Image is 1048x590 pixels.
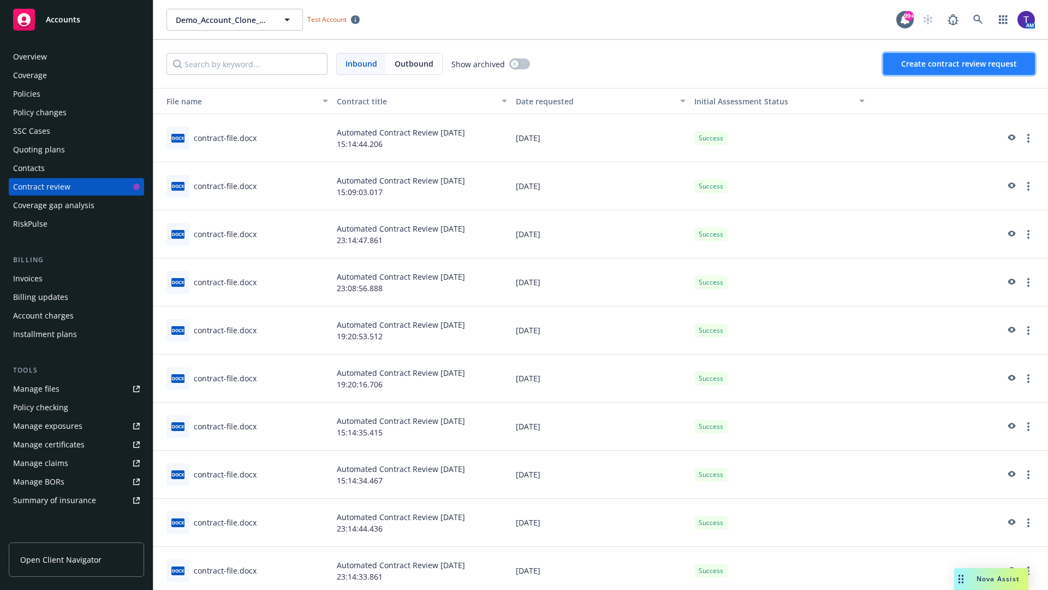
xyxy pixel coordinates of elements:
a: Invoices [9,270,144,287]
span: Demo_Account_Clone_QA_CR_Tests_Client [176,14,270,26]
span: docx [171,278,184,286]
div: contract-file.docx [194,180,257,192]
span: docx [171,518,184,527]
div: contract-file.docx [194,421,257,432]
span: Success [699,181,723,191]
span: Nova Assist [976,574,1020,583]
span: Outbound [386,54,442,74]
div: contract-file.docx [194,228,257,240]
span: Manage exposures [9,417,144,435]
a: Search [967,9,989,31]
a: preview [1004,132,1017,145]
span: Success [699,422,723,432]
div: Date requested [516,96,674,107]
span: Test Account [303,14,364,25]
span: docx [171,374,184,382]
span: Success [699,470,723,480]
div: contract-file.docx [194,517,257,528]
div: Automated Contract Review [DATE] 23:08:56.888 [332,258,511,306]
div: [DATE] [511,306,690,355]
button: Create contract review request [883,53,1035,75]
span: docx [171,470,184,479]
a: Policies [9,85,144,103]
div: Policies [13,85,40,103]
a: more [1022,372,1035,385]
div: [DATE] [511,355,690,403]
button: Demo_Account_Clone_QA_CR_Tests_Client [166,9,303,31]
span: Initial Assessment Status [694,96,788,107]
div: Manage files [13,380,59,398]
div: Contract title [337,96,495,107]
div: Manage exposures [13,417,82,435]
div: contract-file.docx [194,565,257,576]
div: Automated Contract Review [DATE] 19:20:53.512 [332,306,511,355]
a: Manage files [9,380,144,398]
span: Success [699,326,723,335]
span: Create contract review request [901,58,1017,69]
a: Quoting plans [9,141,144,158]
span: Show archived [451,58,505,70]
span: Success [699,518,723,528]
div: Policy checking [13,399,68,416]
div: [DATE] [511,210,690,258]
div: Billing [9,255,144,265]
span: Success [699,133,723,143]
div: Automated Contract Review [DATE] 15:14:34.467 [332,451,511,499]
div: Quoting plans [13,141,65,158]
div: Automated Contract Review [DATE] 23:14:44.436 [332,499,511,547]
div: contract-file.docx [194,373,257,384]
div: 99+ [904,11,914,21]
div: [DATE] [511,451,690,499]
a: more [1022,564,1035,577]
div: Installment plans [13,326,77,343]
div: Automated Contract Review [DATE] 15:14:44.206 [332,114,511,162]
span: Accounts [46,15,80,24]
div: [DATE] [511,403,690,451]
a: more [1022,420,1035,433]
button: Date requested [511,88,690,114]
span: docx [171,567,184,575]
div: SSC Cases [13,122,50,140]
span: docx [171,326,184,334]
span: Success [699,278,723,287]
a: Report a Bug [942,9,964,31]
div: Manage BORs [13,473,64,491]
a: Start snowing [917,9,939,31]
span: Success [699,566,723,576]
a: more [1022,516,1035,529]
a: preview [1004,324,1017,337]
div: contract-file.docx [194,324,257,336]
a: preview [1004,420,1017,433]
a: preview [1004,276,1017,289]
a: Manage BORs [9,473,144,491]
input: Search by keyword... [166,53,327,75]
a: more [1022,468,1035,481]
div: Invoices [13,270,43,287]
a: Installment plans [9,326,144,343]
div: Coverage gap analysis [13,197,94,214]
div: Analytics hub [9,531,144,542]
a: Policy changes [9,104,144,121]
a: Billing updates [9,288,144,306]
a: Switch app [992,9,1014,31]
div: Automated Contract Review [DATE] 15:14:35.415 [332,403,511,451]
a: Coverage [9,67,144,84]
div: Summary of insurance [13,492,96,509]
a: Policy checking [9,399,144,416]
a: SSC Cases [9,122,144,140]
button: Nova Assist [954,568,1028,590]
div: [DATE] [511,499,690,547]
div: Automated Contract Review [DATE] 23:14:47.861 [332,210,511,258]
span: Inbound [337,54,386,74]
span: Open Client Navigator [20,554,102,565]
a: preview [1004,372,1017,385]
div: Drag to move [954,568,968,590]
span: Test Account [307,15,347,24]
img: photo [1017,11,1035,28]
a: preview [1004,228,1017,241]
div: contract-file.docx [194,276,257,288]
span: Outbound [395,58,433,69]
span: docx [171,134,184,142]
div: Billing updates [13,288,68,306]
span: Success [699,374,723,383]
